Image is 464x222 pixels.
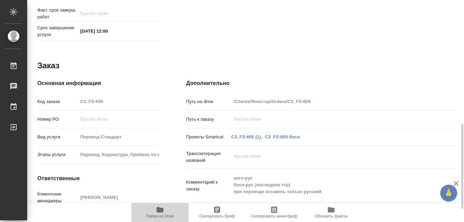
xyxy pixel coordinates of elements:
span: Скопировать бриф [199,214,235,219]
input: Пустое поле [78,97,159,106]
p: Комментарий к заказу [186,179,231,192]
h4: Ответственные [37,174,159,183]
p: Путь к заказу [186,116,231,123]
input: Пустое поле [78,150,159,159]
input: Пустое поле [78,114,159,124]
p: Клиентские менеджеры [37,191,78,204]
input: Пустое поле [231,97,434,106]
input: ✎ Введи что-нибудь [78,26,137,36]
h4: Дополнительно [186,79,457,87]
p: Факт. срок заверш. работ [37,7,78,20]
button: Папка на Drive [131,203,189,222]
input: Пустое поле [78,132,159,142]
p: Этапы услуги [37,151,78,158]
a: C3_FS-605 босн [265,134,300,139]
button: Скопировать мини-бриф [246,203,303,222]
p: Проекты Smartcat [186,134,231,140]
span: 🙏 [443,186,454,200]
p: Срок завершения услуги [37,24,78,38]
textarea: англ-рус босн-рус (последняя стр) при переводе оставить только русский [231,172,434,198]
span: Обновить файлы [315,214,348,219]
p: Путь на drive [186,98,231,105]
span: Скопировать мини-бриф [251,214,297,219]
p: Номер РО [37,116,78,123]
p: Вид услуги [37,134,78,140]
button: Обновить файлы [303,203,360,222]
input: Пустое поле [78,8,137,18]
p: Код заказа [37,98,78,105]
button: 🙏 [440,185,457,202]
span: Папка на Drive [146,214,174,219]
p: Транслитерация названий [186,150,231,164]
h4: Основная информация [37,79,159,87]
h2: Заказ [37,60,59,71]
input: Пустое поле [78,192,159,202]
button: Скопировать бриф [189,203,246,222]
a: C3_FS-605 (1), [231,134,262,139]
input: Пустое поле [231,114,434,124]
